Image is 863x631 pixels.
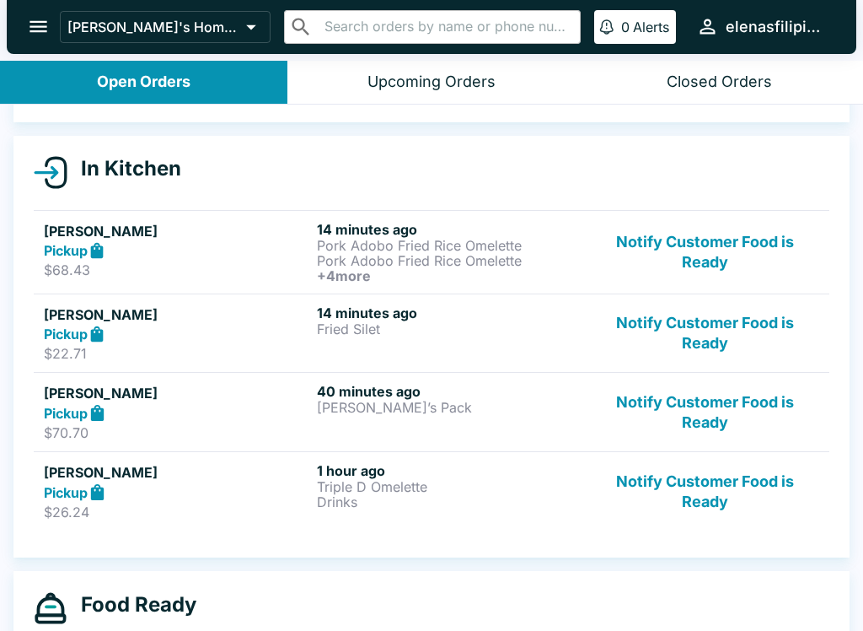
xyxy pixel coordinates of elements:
[633,19,669,35] p: Alerts
[67,592,196,618] h4: Food Ready
[367,73,496,92] div: Upcoming Orders
[44,326,88,342] strong: Pickup
[317,383,583,400] h6: 40 minutes ago
[34,210,829,294] a: [PERSON_NAME]Pickup$68.4314 minutes agoPork Adobo Fried Rice OmelettePork Adobo Fried Rice Omelet...
[317,253,583,268] p: Pork Adobo Fried Rice Omelette
[44,221,310,241] h5: [PERSON_NAME]
[317,400,583,415] p: [PERSON_NAME]’s Pack
[44,383,310,403] h5: [PERSON_NAME]
[44,504,310,520] p: $26.24
[319,15,573,39] input: Search orders by name or phone number
[34,294,829,373] a: [PERSON_NAME]Pickup$22.7114 minutes agoFried SiletNotify Customer Food is Ready
[591,462,819,520] button: Notify Customer Food is Ready
[317,494,583,510] p: Drinks
[17,5,60,48] button: open drawer
[44,424,310,441] p: $70.70
[317,238,583,253] p: Pork Adobo Fried Rice Omelette
[317,221,583,238] h6: 14 minutes ago
[44,262,310,278] p: $68.43
[621,19,630,35] p: 0
[44,462,310,483] h5: [PERSON_NAME]
[317,321,583,337] p: Fried Silet
[34,451,829,531] a: [PERSON_NAME]Pickup$26.241 hour agoTriple D OmeletteDrinksNotify Customer Food is Ready
[667,73,772,92] div: Closed Orders
[591,221,819,283] button: Notify Customer Food is Ready
[44,242,88,259] strong: Pickup
[317,479,583,494] p: Triple D Omelette
[689,8,836,45] button: elenasfilipinofoods
[44,405,88,422] strong: Pickup
[67,156,181,181] h4: In Kitchen
[44,305,310,325] h5: [PERSON_NAME]
[44,484,88,501] strong: Pickup
[317,462,583,479] h6: 1 hour ago
[317,305,583,321] h6: 14 minutes ago
[97,73,190,92] div: Open Orders
[67,19,239,35] p: [PERSON_NAME]'s Home of the Finest Filipino Foods
[317,268,583,283] h6: + 4 more
[44,345,310,362] p: $22.71
[591,305,819,363] button: Notify Customer Food is Ready
[34,372,829,451] a: [PERSON_NAME]Pickup$70.7040 minutes ago[PERSON_NAME]’s PackNotify Customer Food is Ready
[60,11,271,43] button: [PERSON_NAME]'s Home of the Finest Filipino Foods
[726,17,829,37] div: elenasfilipinofoods
[591,383,819,441] button: Notify Customer Food is Ready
